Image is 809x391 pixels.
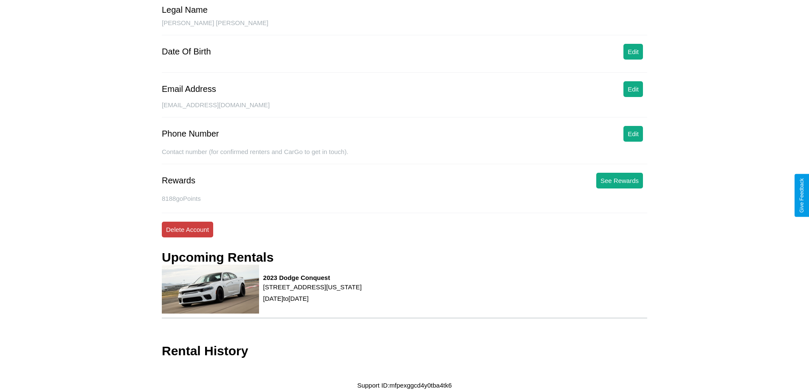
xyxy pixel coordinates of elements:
div: Legal Name [162,5,208,15]
button: See Rewards [596,173,643,188]
h3: 2023 Dodge Conquest [263,274,362,281]
button: Edit [623,126,643,142]
p: [DATE] to [DATE] [263,293,362,304]
button: Delete Account [162,222,213,237]
p: [STREET_ADDRESS][US_STATE] [263,281,362,293]
p: Support ID: mfpexggcd4y0tba4tk6 [357,380,452,391]
div: [PERSON_NAME] [PERSON_NAME] [162,19,647,35]
div: [EMAIL_ADDRESS][DOMAIN_NAME] [162,101,647,117]
div: Contact number (for confirmed renters and CarGo to get in touch). [162,148,647,164]
div: Date Of Birth [162,47,211,57]
div: Give Feedback [799,178,805,213]
img: rental [162,265,259,313]
button: Edit [623,44,643,60]
div: Email Address [162,84,216,94]
h3: Upcoming Rentals [162,250,273,265]
button: Edit [623,81,643,97]
p: 8188 goPoints [162,193,647,204]
h3: Rental History [162,344,248,358]
div: Rewards [162,176,195,186]
div: Phone Number [162,129,219,139]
